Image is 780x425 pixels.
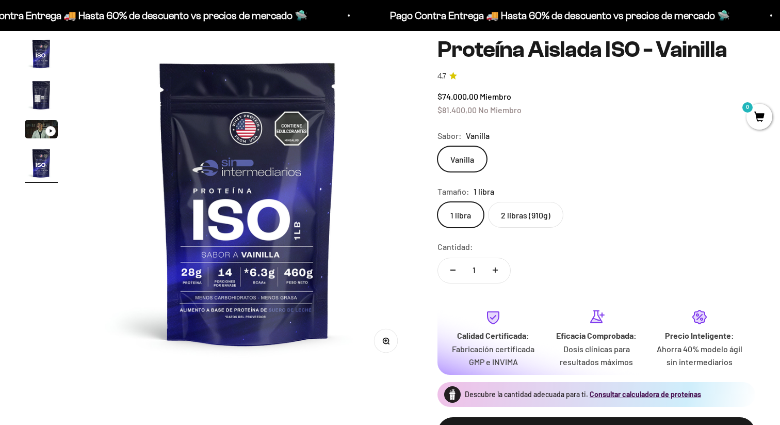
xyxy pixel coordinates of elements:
p: Ahorra 40% modelo ágil sin intermediarios [656,342,743,368]
img: Proteína Aislada ISO - Vainilla [25,78,58,112]
h1: Proteína Aislada ISO - Vainilla [437,37,755,62]
button: Ir al artículo 1 [25,37,58,73]
legend: Sabor: [437,129,462,142]
img: Proteína Aislada ISO - Vainilla [83,37,413,368]
span: Miembro [480,91,511,101]
legend: Tamaño: [437,184,469,198]
button: Consultar calculadora de proteínas [590,389,701,400]
label: Cantidad: [437,240,473,254]
img: Proteína [444,386,461,403]
span: No Miembro [478,105,522,115]
button: Aumentar cantidad [480,258,510,282]
span: 1 libra [474,184,494,198]
p: Fabricación certificada GMP e INVIMA [450,342,537,368]
strong: Calidad Certificada: [457,330,529,340]
strong: Precio Inteligente: [665,330,734,340]
p: Pago Contra Entrega 🚚 Hasta 60% de descuento vs precios de mercado 🛸 [388,7,728,24]
button: Ir al artículo 3 [25,120,58,141]
strong: Eficacia Comprobada: [556,330,637,340]
button: Ir al artículo 4 [25,147,58,183]
img: Proteína Aislada ISO - Vainilla [25,37,58,70]
img: Proteína Aislada ISO - Vainilla [25,147,58,180]
button: Ir al artículo 2 [25,78,58,115]
span: $74.000,00 [437,91,478,101]
span: Descubre la cantidad adecuada para ti. [465,390,588,399]
mark: 0 [741,101,754,114]
span: $81.400,00 [437,105,477,115]
a: 4.74.7 de 5.0 estrellas [437,70,755,82]
span: 4.7 [437,70,446,82]
p: Dosis clínicas para resultados máximos [553,342,640,368]
span: Vanilla [466,129,490,142]
button: Reducir cantidad [438,258,468,282]
a: 0 [746,112,772,123]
